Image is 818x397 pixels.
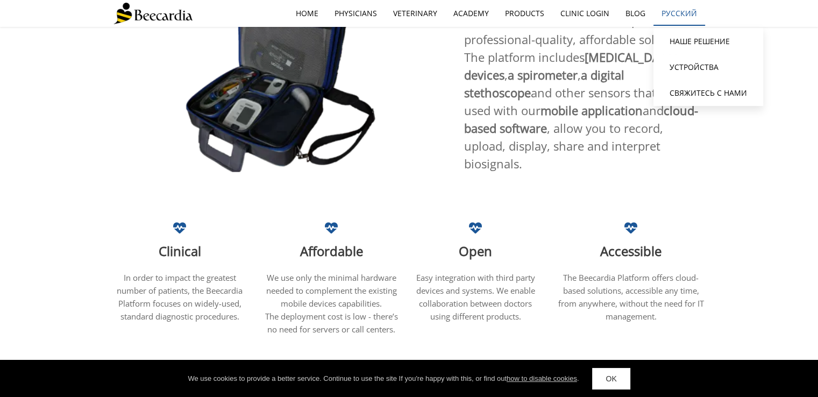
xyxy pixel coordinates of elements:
div: We use cookies to provide a better service. Continue to use the site If you're happy with this, o... [188,373,579,384]
a: Blog [617,1,653,26]
a: Physicians [326,1,385,26]
a: Русский [653,1,705,26]
span: Affordable [300,242,363,260]
span: mobile application [540,102,642,118]
img: Beecardia [113,3,193,24]
a: home [288,1,326,26]
a: Academy [445,1,497,26]
a: Veterinary [385,1,445,26]
span: The deployment cost is low - there’s no need for servers or call centers. [265,311,398,335]
a: how to disable cookies [507,374,577,382]
span: Accessible [600,242,661,260]
a: устройства [653,54,763,80]
a: наше решение [653,29,763,54]
span: provides professional-quality, affordable solution. The platform includes , , and other sensors t... [464,12,698,172]
a: OK [592,368,630,389]
a: Products [497,1,552,26]
a: Clinic Login [552,1,617,26]
span: The Beecardia Platform offers cloud-based solutions, accessible any time, from anywhere, without ... [558,272,704,322]
span: a spirometer [507,67,577,83]
span: We use only the minimal hardware needed to complement the existing mobile devices capabilities. [266,272,397,309]
span: Clinical [159,242,201,260]
span: In order to impact the greatest number of patients, the Beecardia Platform focuses on widely-used... [117,272,243,322]
span: Easy integration with third party devices and systems. We enable collaboration between doctors us... [416,272,535,322]
span: Open [459,242,492,260]
a: Свяжитесь с нами [653,80,763,106]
